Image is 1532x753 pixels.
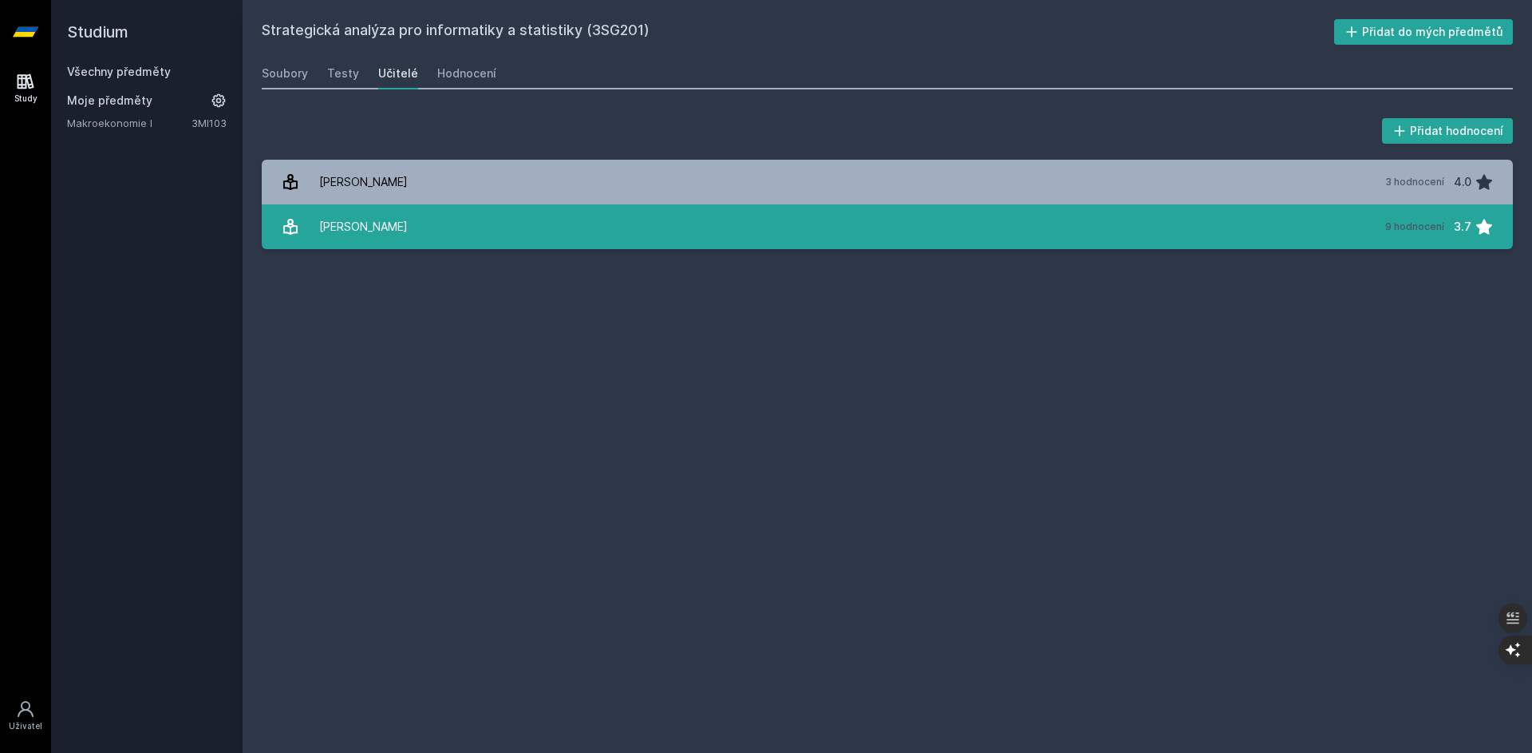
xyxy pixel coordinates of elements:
[3,692,48,740] a: Uživatel
[1454,211,1471,243] div: 3.7
[437,57,496,89] a: Hodnocení
[67,65,171,78] a: Všechny předměty
[191,117,227,129] a: 3MI103
[3,64,48,113] a: Study
[1454,166,1471,198] div: 4.0
[262,19,1334,45] h2: Strategická analýza pro informatiky a statistiky (3SG201)
[319,211,408,243] div: [PERSON_NAME]
[1334,19,1514,45] button: Přidat do mých předmětů
[262,57,308,89] a: Soubory
[14,93,38,105] div: Study
[67,93,152,109] span: Moje předměty
[1382,118,1514,144] button: Přidat hodnocení
[327,57,359,89] a: Testy
[327,65,359,81] div: Testy
[262,204,1513,249] a: [PERSON_NAME] 9 hodnocení 3.7
[319,166,408,198] div: [PERSON_NAME]
[1385,176,1444,188] div: 3 hodnocení
[378,65,418,81] div: Učitelé
[378,57,418,89] a: Učitelé
[67,115,191,131] a: Makroekonomie I
[1385,220,1444,233] div: 9 hodnocení
[262,65,308,81] div: Soubory
[9,720,42,732] div: Uživatel
[437,65,496,81] div: Hodnocení
[262,160,1513,204] a: [PERSON_NAME] 3 hodnocení 4.0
